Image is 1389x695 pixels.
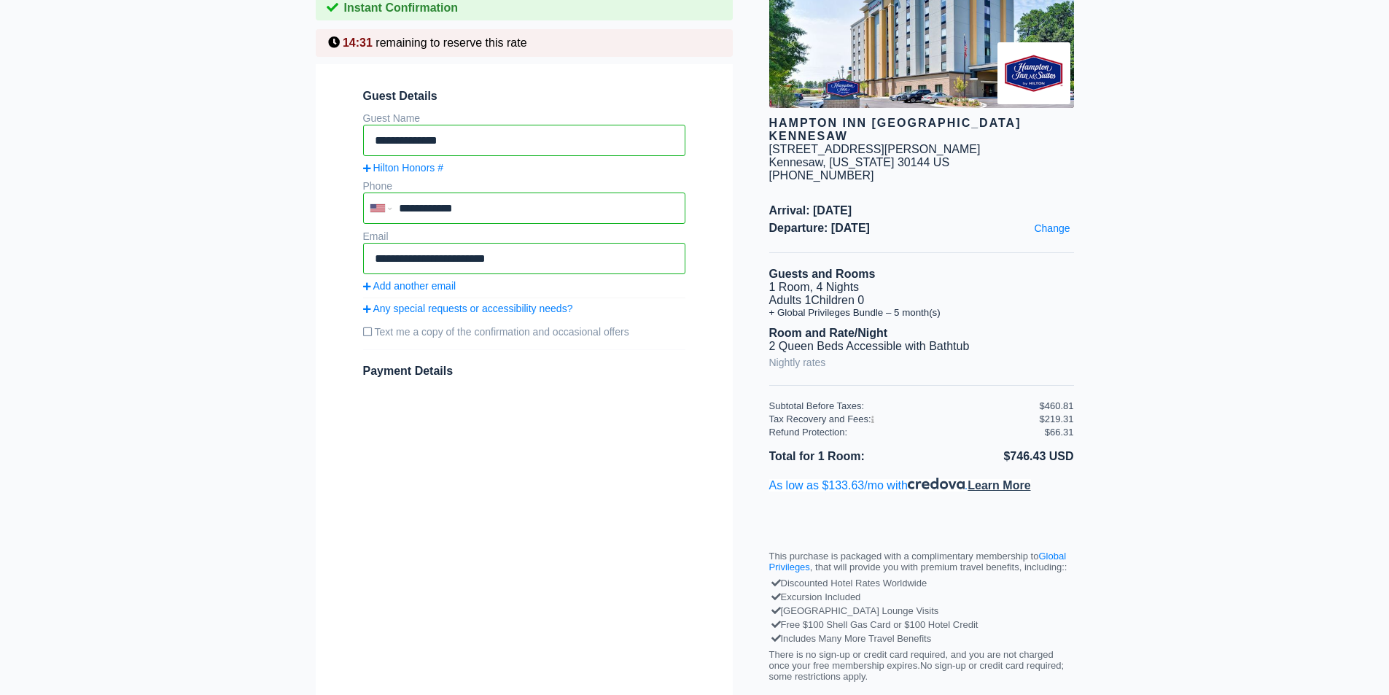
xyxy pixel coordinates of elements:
[933,156,949,168] span: US
[769,400,1040,411] div: Subtotal Before Taxes:
[811,294,864,306] span: Children 0
[769,281,1074,294] li: 1 Room, 4 Nights
[898,156,930,168] span: 30144
[363,162,685,174] a: Hilton Honors #
[769,660,1065,682] span: No sign-up or credit card required; some restrictions apply.
[769,649,1074,682] p: There is no sign-up or credit card required, and you are not charged once your free membership ex...
[769,479,1031,492] a: As low as $133.63/mo with.Learn More
[769,505,1074,520] iframe: PayPal Message 1
[769,427,1045,438] div: Refund Protection:
[769,268,876,280] b: Guests and Rooms
[376,36,526,49] span: remaining to reserve this rate
[773,576,1070,590] div: Discounted Hotel Rates Worldwide
[769,551,1067,572] a: Global Privileges
[363,112,421,124] label: Guest Name
[769,222,1074,235] span: Departure: [DATE]
[997,42,1070,104] img: Brand logo for Hampton Inn Atlanta Kennesaw
[922,447,1074,466] li: $746.43 USD
[1040,413,1074,424] div: $219.31
[1030,219,1073,238] a: Change
[769,204,1074,217] span: Arrival: [DATE]
[769,340,1074,353] li: 2 Queen Beds Accessible with Bathtub
[773,632,1070,645] div: Includes Many More Travel Benefits
[769,169,1074,182] div: [PHONE_NUMBER]
[1040,400,1074,411] div: $460.81
[769,353,826,372] a: Nightly rates
[769,294,1074,307] li: Adults 1
[773,590,1070,604] div: Excursion Included
[769,413,1040,424] div: Tax Recovery and Fees:
[769,551,1074,572] p: This purchase is packaged with a complimentary membership to , that will provide you with premium...
[1045,427,1074,438] div: $66.31
[365,194,395,222] div: United States: +1
[363,365,454,377] span: Payment Details
[769,327,888,339] b: Room and Rate/Night
[363,180,392,192] label: Phone
[769,117,1074,143] div: Hampton Inn [GEOGRAPHIC_DATA] Kennesaw
[769,156,826,168] span: Kennesaw,
[829,156,894,168] span: [US_STATE]
[363,280,685,292] a: Add another email
[343,36,373,49] span: 14:31
[363,320,685,343] label: Text me a copy of the confirmation and occasional offers
[769,307,1074,318] li: + Global Privileges Bundle – 5 month(s)
[363,303,685,314] a: Any special requests or accessibility needs?
[769,143,981,156] div: [STREET_ADDRESS][PERSON_NAME]
[769,479,1031,492] span: As low as $133.63/mo with .
[968,479,1030,492] span: Learn More
[773,604,1070,618] div: [GEOGRAPHIC_DATA] Lounge Visits
[769,447,922,466] li: Total for 1 Room:
[363,230,389,242] label: Email
[363,90,685,103] span: Guest Details
[773,618,1070,632] div: Free $100 Shell Gas Card or $100 Hotel Credit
